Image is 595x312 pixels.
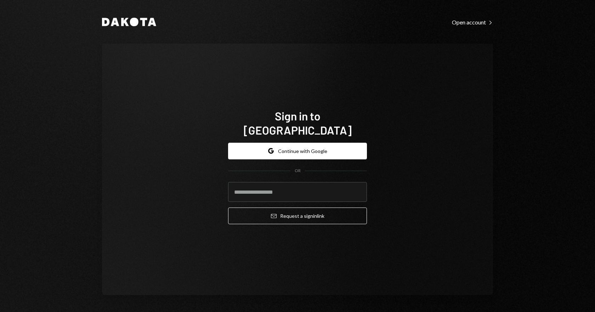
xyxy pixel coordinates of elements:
[452,18,493,26] a: Open account
[295,168,301,174] div: OR
[228,208,367,224] button: Request a signinlink
[228,143,367,159] button: Continue with Google
[452,19,493,26] div: Open account
[228,109,367,137] h1: Sign in to [GEOGRAPHIC_DATA]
